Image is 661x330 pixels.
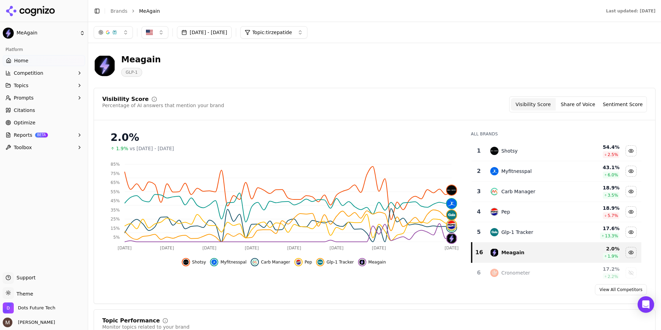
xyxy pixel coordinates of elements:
[626,145,637,156] button: Hide shotsy data
[111,208,120,213] tspan: 35%
[595,284,647,295] a: View All Competitors
[116,145,128,152] span: 1.9%
[316,258,354,266] button: Hide glp-1 tracker data
[14,94,34,101] span: Prompts
[14,274,35,281] span: Support
[192,259,206,265] span: Shotsy
[3,105,85,116] a: Citations
[608,152,618,157] span: 2.5 %
[146,29,153,36] img: United States
[3,92,85,103] button: Prompts
[501,168,532,175] div: Myfitnesspal
[182,258,206,266] button: Hide shotsy data
[14,107,35,114] span: Citations
[501,208,510,215] div: Pep
[252,29,292,36] span: Topic: tirzepatide
[626,227,637,238] button: Hide glp-1 tracker data
[490,167,499,175] img: myfitnesspal
[3,130,85,141] button: ReportsBETA
[490,187,499,196] img: carb manager
[472,263,641,283] tr: 6cronometerCronometer17.2%2.2%Show cronometer data
[490,248,499,257] img: meagain
[3,68,85,79] button: Competition
[252,259,258,265] img: carb manager
[358,258,386,266] button: Hide meagain data
[490,208,499,216] img: pep
[638,296,654,313] div: Open Intercom Messenger
[626,247,637,258] button: Hide meagain data
[118,246,132,250] tspan: [DATE]
[472,243,641,263] tr: 16meagainMeagain2.0%1.9%Hide meagain data
[3,302,14,313] img: Dots Future Tech
[121,54,161,65] div: Meagain
[472,141,641,161] tr: 1shotsyShotsy54.4%2.5%Hide shotsy data
[111,131,457,144] div: 2.0%
[111,171,120,176] tspan: 75%
[111,198,120,203] tspan: 45%
[472,161,641,182] tr: 2myfitnesspalMyfitnesspal43.1%6.0%Hide myfitnesspal data
[372,246,386,250] tspan: [DATE]
[14,57,28,64] span: Home
[605,233,618,239] span: 13.3 %
[160,246,174,250] tspan: [DATE]
[245,246,259,250] tspan: [DATE]
[501,249,524,256] div: Meagain
[600,98,645,111] button: Sentiment Score
[575,245,619,252] div: 2.0 %
[14,82,29,89] span: Topics
[3,318,12,327] img: Martyn Strydom
[17,30,77,36] span: MeAgain
[472,202,641,222] tr: 4pepPep18.9%5.7%Hide pep data
[472,222,641,243] tr: 5glp-1 trackerGlp-1 Tracker17.6%13.3%Hide glp-1 tracker data
[261,259,290,265] span: Carb Manager
[474,208,484,216] div: 4
[575,205,619,212] div: 18.9 %
[94,54,116,76] img: MeAgain
[472,182,641,202] tr: 3carb managerCarb Manager18.9%3.5%Hide carb manager data
[556,98,600,111] button: Share of Voice
[501,188,535,195] div: Carb Manager
[15,319,55,326] span: [PERSON_NAME]
[575,266,619,272] div: 17.2 %
[102,96,149,102] div: Visibility Score
[14,119,35,126] span: Optimize
[447,185,457,195] img: shotsy
[608,274,618,279] span: 2.2 %
[14,132,32,138] span: Reports
[296,259,301,265] img: pep
[111,8,127,14] a: Brands
[111,189,120,194] tspan: 55%
[3,318,55,327] button: Open user button
[3,117,85,128] a: Optimize
[447,199,457,208] img: myfitnesspal
[211,259,217,265] img: myfitnesspal
[626,267,637,278] button: Show cronometer data
[474,147,484,155] div: 1
[575,144,619,151] div: 54.4 %
[511,98,556,111] button: Visibility Score
[606,8,655,14] div: Last updated: [DATE]
[35,133,48,137] span: BETA
[111,217,120,221] tspan: 25%
[474,167,484,175] div: 2
[608,254,618,259] span: 1.9 %
[14,70,43,76] span: Competition
[3,44,85,55] div: Platform
[220,259,246,265] span: Myfitnesspal
[447,210,457,220] img: glp-1 tracker
[3,302,55,313] button: Open organization switcher
[474,187,484,196] div: 3
[329,246,344,250] tspan: [DATE]
[3,80,85,91] button: Topics
[130,145,174,152] span: vs [DATE] - [DATE]
[444,246,459,250] tspan: [DATE]
[111,180,120,185] tspan: 65%
[111,8,592,14] nav: breadcrumb
[177,26,232,39] button: [DATE] - [DATE]
[183,259,189,265] img: shotsy
[111,226,120,231] tspan: 15%
[113,235,120,240] tspan: 5%
[326,259,354,265] span: Glp-1 Tracker
[251,258,290,266] button: Hide carb manager data
[18,305,55,311] span: Dots Future Tech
